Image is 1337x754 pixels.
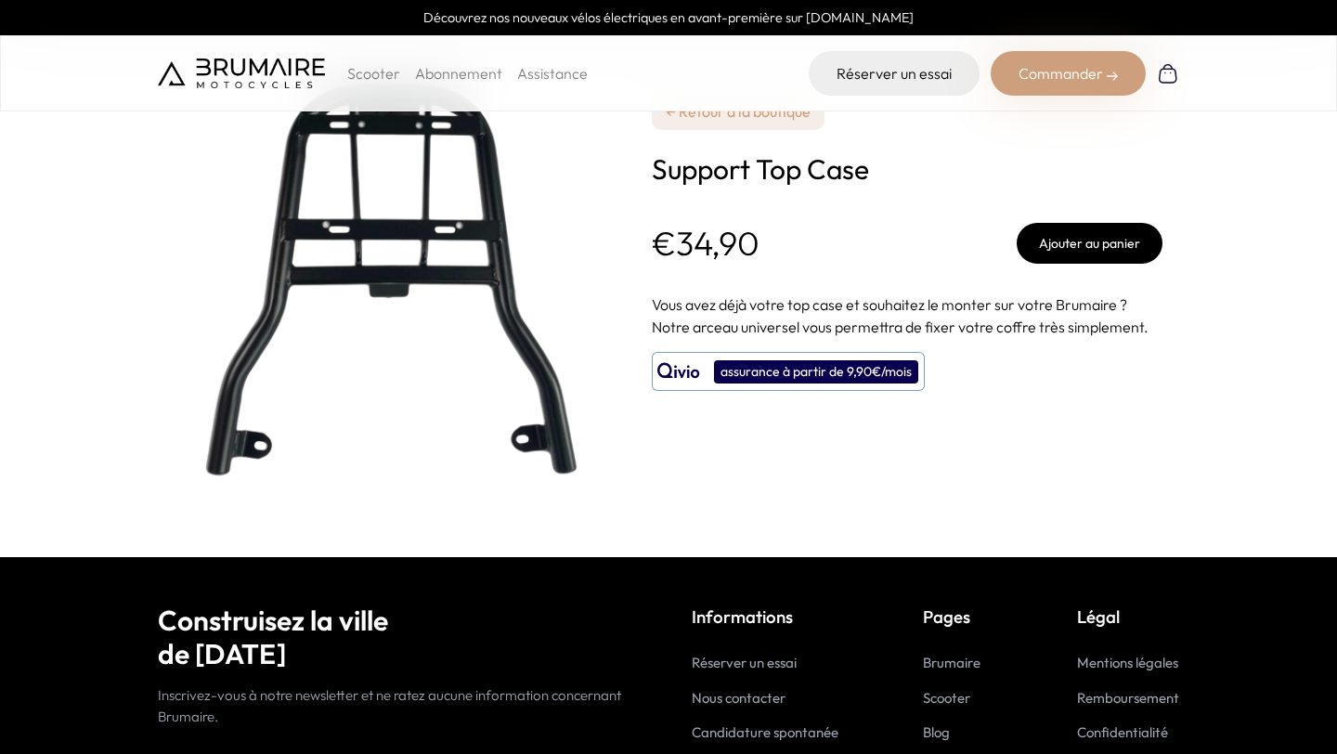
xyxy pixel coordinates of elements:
a: Mentions légales [1077,654,1178,671]
a: Remboursement [1077,689,1179,707]
p: Informations [692,604,838,630]
a: Abonnement [415,64,502,83]
p: Notre arceau universel vous permettra de fixer votre coffre très simplement. [652,316,1162,338]
p: Légal [1077,604,1179,630]
a: Brumaire [923,654,980,671]
a: Blog [923,723,950,741]
button: assurance à partir de 9,90€/mois [652,352,925,391]
a: Réserver un essai [809,51,980,96]
img: Support Top Case [158,46,622,511]
a: Nous contacter [692,689,785,707]
p: Vous avez déjà votre top case et souhaitez le monter sur votre Brumaire ? [652,293,1162,316]
p: €34,90 [652,225,759,262]
a: Réserver un essai [692,654,797,671]
div: assurance à partir de 9,90€/mois [714,360,918,383]
h1: Support Top Case [652,152,1162,186]
p: Scooter [347,62,400,84]
button: Ajouter au panier [1017,223,1162,264]
a: Assistance [517,64,588,83]
a: Candidature spontanée [692,723,838,741]
h2: Construisez la ville de [DATE] [158,604,645,670]
p: Inscrivez-vous à notre newsletter et ne ratez aucune information concernant Brumaire. [158,685,645,727]
img: Panier [1157,62,1179,84]
div: Commander [991,51,1146,96]
a: Scooter [923,689,970,707]
img: Brumaire Motocycles [158,58,325,88]
p: Pages [923,604,993,630]
img: logo qivio [657,360,700,383]
img: right-arrow-2.png [1107,71,1118,82]
a: Confidentialité [1077,723,1168,741]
